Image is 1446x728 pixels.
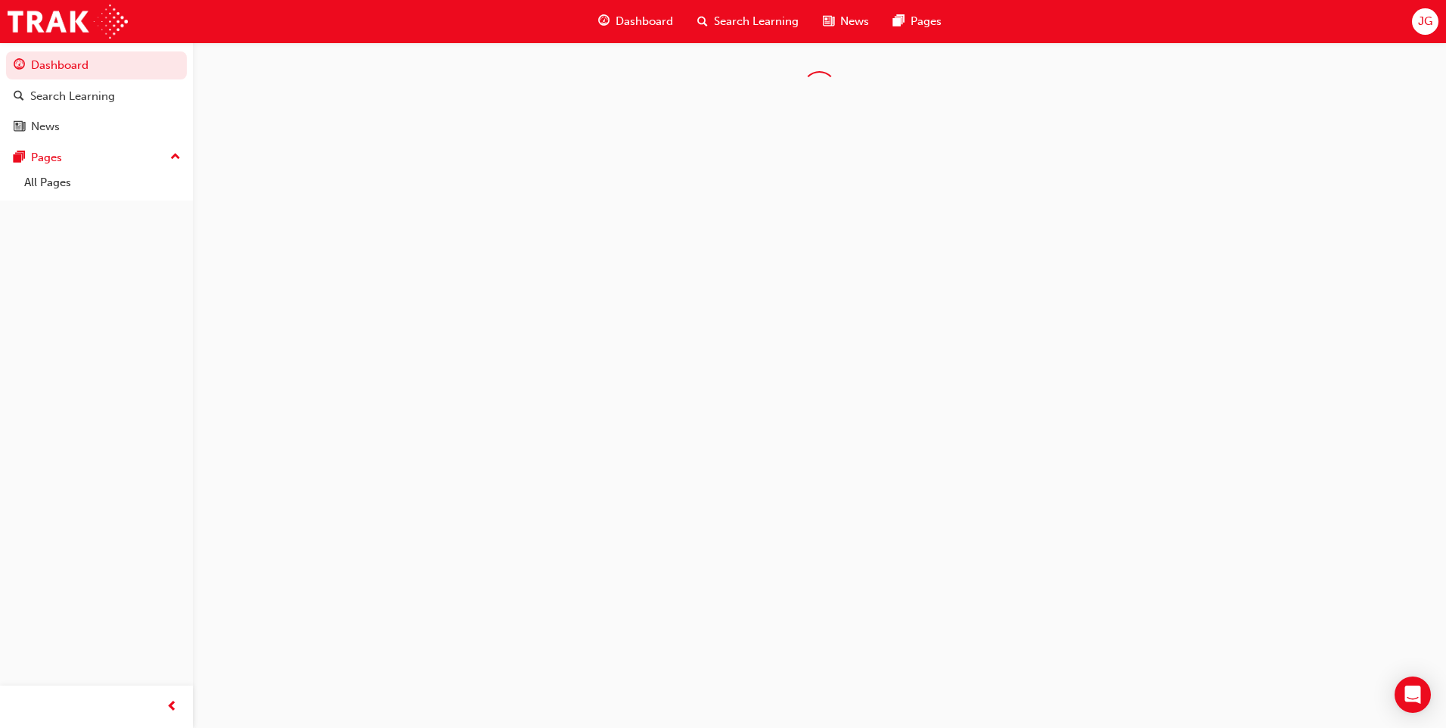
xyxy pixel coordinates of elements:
a: search-iconSearch Learning [685,6,811,37]
span: news-icon [823,12,834,31]
span: pages-icon [14,151,25,165]
div: News [31,118,60,135]
span: JG [1418,13,1432,30]
span: guage-icon [14,59,25,73]
a: news-iconNews [811,6,881,37]
div: Pages [31,149,62,166]
button: Pages [6,144,187,172]
span: Dashboard [616,13,673,30]
a: All Pages [18,171,187,194]
a: guage-iconDashboard [586,6,685,37]
span: News [840,13,869,30]
div: Search Learning [30,88,115,105]
span: Search Learning [714,13,799,30]
div: Open Intercom Messenger [1395,677,1431,713]
img: Trak [8,5,128,39]
a: Dashboard [6,51,187,79]
span: Pages [911,13,942,30]
span: guage-icon [598,12,610,31]
span: search-icon [697,12,708,31]
span: search-icon [14,90,24,104]
span: prev-icon [166,698,178,717]
span: news-icon [14,120,25,134]
span: pages-icon [893,12,905,31]
a: Search Learning [6,82,187,110]
a: News [6,113,187,141]
button: DashboardSearch LearningNews [6,48,187,144]
span: up-icon [170,148,181,167]
a: pages-iconPages [881,6,954,37]
button: JG [1412,8,1438,35]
